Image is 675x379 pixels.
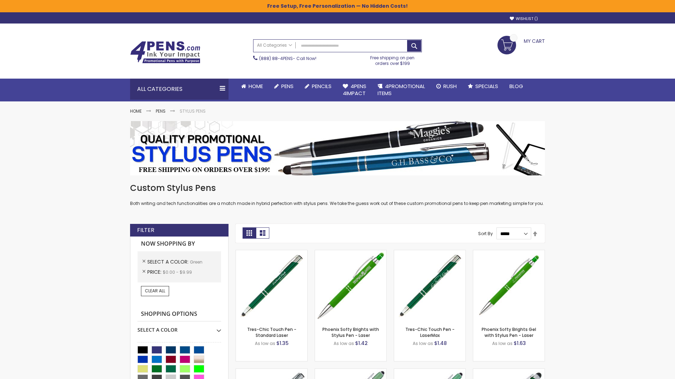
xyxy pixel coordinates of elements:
[236,79,269,94] a: Home
[147,258,190,265] span: Select A Color
[137,321,221,333] div: Select A Color
[257,42,292,48] span: All Categories
[259,55,293,61] a: (888) 88-4PENS
[355,340,368,347] span: $1.42
[130,108,142,114] a: Home
[243,227,256,239] strong: Grid
[156,108,166,114] a: Pens
[281,82,294,90] span: Pens
[130,121,545,175] img: Stylus Pens
[413,340,433,346] span: As low as
[145,288,165,294] span: Clear All
[394,250,465,321] img: Tres-Chic Touch Pen - LaserMax-Green
[473,250,545,256] a: Phoenix Softy Brights Gel with Stylus Pen - Laser-Green
[255,340,275,346] span: As low as
[147,268,163,275] span: Price
[130,182,545,207] div: Both writing and tech functionalities are a match made in hybrid perfection with stylus pens. We ...
[259,55,316,61] span: - Call Now!
[141,286,169,296] a: Clear All
[473,250,545,321] img: Phoenix Softy Brights Gel with Stylus Pen - Laser-Green
[394,368,465,374] a: Ellipse Stylus Pen - ColorJet-Green
[482,326,536,338] a: Phoenix Softy Brights Gel with Stylus Pen - Laser
[462,79,504,94] a: Specials
[315,250,386,256] a: Phoenix Softy Brights with Stylus Pen - Laser-Green
[478,231,493,237] label: Sort By
[504,79,529,94] a: Blog
[249,82,263,90] span: Home
[130,182,545,194] h1: Custom Stylus Pens
[130,79,229,100] div: All Categories
[475,82,498,90] span: Specials
[312,82,332,90] span: Pencils
[434,340,447,347] span: $1.48
[343,82,366,97] span: 4Pens 4impact
[236,368,307,374] a: Tres-Chic Softy Stylus Pen - Laser-Green
[509,82,523,90] span: Blog
[163,269,192,275] span: $0.00 - $9.99
[247,326,296,338] a: Tres-Chic Touch Pen - Standard Laser
[137,237,221,251] strong: Now Shopping by
[337,79,372,101] a: 4Pens4impact
[137,307,221,322] strong: Shopping Options
[315,368,386,374] a: Ellipse Stylus Pen - LaserMax-Green
[315,250,386,321] img: Phoenix Softy Brights with Stylus Pen - Laser-Green
[269,79,299,94] a: Pens
[473,368,545,374] a: Logo Beam Stylus LIght Up Pen-Green
[276,340,289,347] span: $1.35
[431,79,462,94] a: Rush
[190,259,202,265] span: Green
[443,82,457,90] span: Rush
[253,40,296,51] a: All Categories
[236,250,307,256] a: Tres-Chic Touch Pen - Standard Laser-Green
[334,340,354,346] span: As low as
[137,226,154,234] strong: Filter
[514,340,526,347] span: $1.63
[322,326,379,338] a: Phoenix Softy Brights with Stylus Pen - Laser
[405,326,455,338] a: Tres-Chic Touch Pen - LaserMax
[510,16,538,21] a: Wishlist
[299,79,337,94] a: Pencils
[372,79,431,101] a: 4PROMOTIONALITEMS
[180,108,206,114] strong: Stylus Pens
[394,250,465,256] a: Tres-Chic Touch Pen - LaserMax-Green
[363,52,422,66] div: Free shipping on pen orders over $199
[378,82,425,97] span: 4PROMOTIONAL ITEMS
[130,41,200,64] img: 4Pens Custom Pens and Promotional Products
[236,250,307,321] img: Tres-Chic Touch Pen - Standard Laser-Green
[492,340,513,346] span: As low as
